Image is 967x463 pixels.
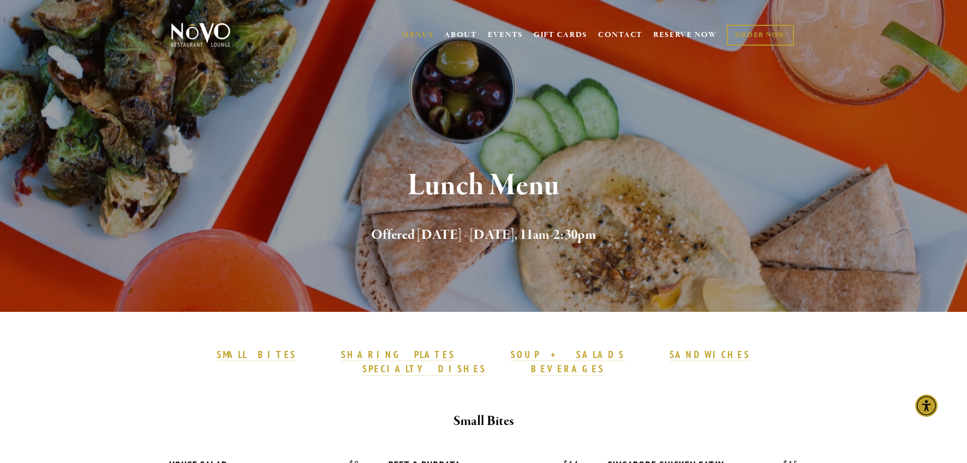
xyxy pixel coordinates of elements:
a: EVENTS [488,30,523,40]
a: ABOUT [444,30,477,40]
h1: Lunch Menu [188,169,780,202]
a: BEVERAGES [531,363,605,376]
strong: SOUP + SALADS [511,348,624,361]
strong: SMALL BITES [217,348,296,361]
a: CONTACT [598,25,643,45]
a: GIFT CARDS [533,25,587,45]
div: Accessibility Menu [915,395,938,417]
h2: Offered [DATE] - [DATE], 11am-2:30pm [188,225,780,246]
strong: Small Bites [453,412,514,430]
img: Novo Restaurant &amp; Lounge [169,22,232,48]
a: SOUP + SALADS [511,348,624,362]
a: MENUS [402,30,434,40]
strong: SHARING PLATES [341,348,455,361]
a: SANDWICHES [670,348,751,362]
strong: BEVERAGES [531,363,605,375]
a: ORDER NOW [727,25,793,46]
a: SHARING PLATES [341,348,455,362]
a: RESERVE NOW [653,25,717,45]
a: SPECIALTY DISHES [362,363,486,376]
a: SMALL BITES [217,348,296,362]
strong: SPECIALTY DISHES [362,363,486,375]
strong: SANDWICHES [670,348,751,361]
